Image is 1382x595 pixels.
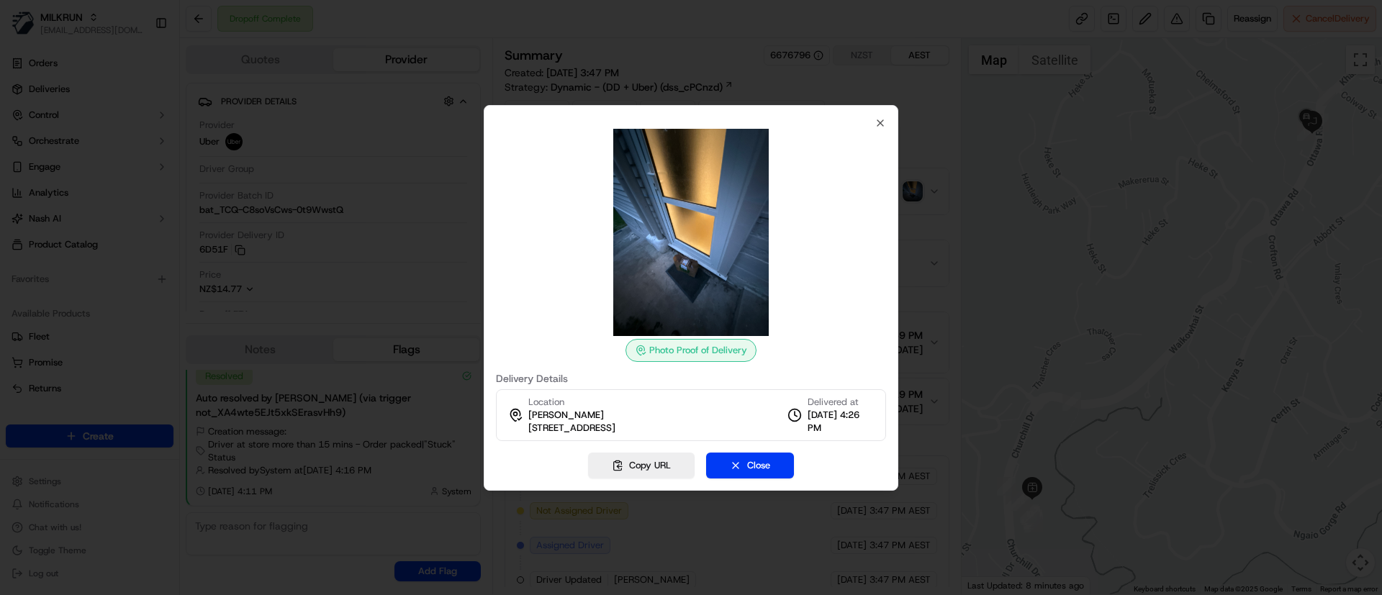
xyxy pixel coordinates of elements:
img: photo_proof_of_delivery image [587,129,795,336]
span: [PERSON_NAME] [528,409,604,422]
button: Copy URL [588,453,695,478]
div: Photo Proof of Delivery [625,339,757,362]
span: [DATE] 4:26 PM [808,409,874,435]
span: Location [528,396,564,409]
span: Delivered at [808,396,874,409]
span: [STREET_ADDRESS] [528,422,615,435]
button: Close [706,453,794,478]
label: Delivery Details [496,373,886,383]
